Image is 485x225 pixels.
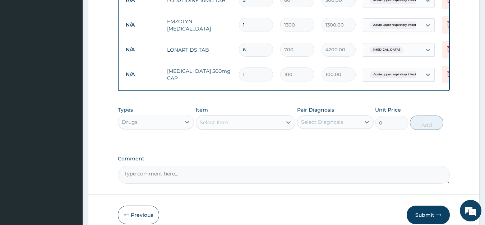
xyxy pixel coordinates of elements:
button: Add [410,116,443,130]
label: Types [118,107,133,113]
button: Previous [118,206,159,224]
span: We're online! [42,67,99,140]
td: EMZOLYN [MEDICAL_DATA] [163,14,235,36]
img: d_794563401_company_1708531726252_794563401 [13,36,29,54]
td: [MEDICAL_DATA] 500mg CAP [163,64,235,85]
span: Acute upper respiratory infect... [370,22,422,29]
label: Item [196,106,208,113]
div: Minimize live chat window [118,4,135,21]
label: Unit Price [375,106,401,113]
div: Select Diagnosis [301,118,343,126]
label: Pair Diagnosis [297,106,334,113]
div: Chat with us now [37,40,121,50]
span: [MEDICAL_DATA] [370,46,403,53]
button: Submit [407,206,450,224]
td: N/A [122,68,163,81]
span: Acute upper respiratory infect... [370,71,422,78]
div: Drugs [122,118,138,126]
td: N/A [122,18,163,32]
td: N/A [122,43,163,56]
div: Select Item [200,119,228,126]
label: Comment [118,156,450,162]
textarea: Type your message and hit 'Enter' [4,149,137,174]
td: LONART DS TAB [163,43,235,57]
